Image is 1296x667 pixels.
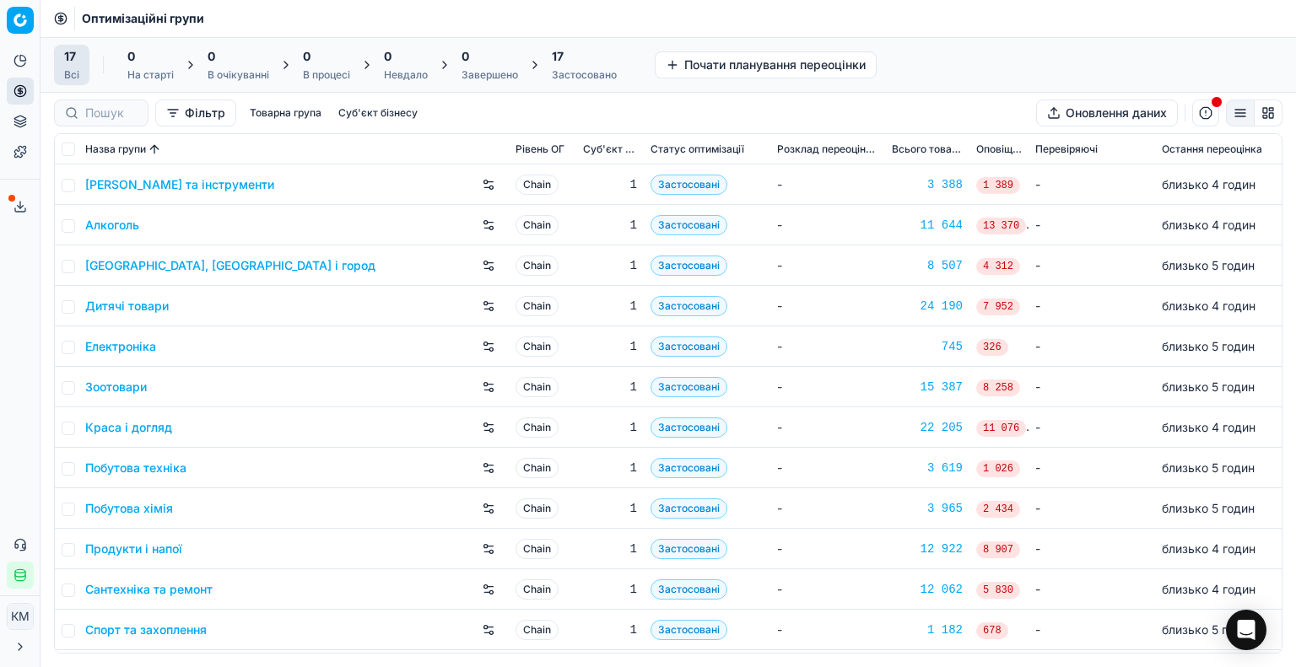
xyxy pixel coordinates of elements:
[892,257,963,274] a: 8 507
[1162,582,1255,596] span: близько 4 годин
[892,217,963,234] a: 11 644
[1162,460,1255,475] span: близько 5 годин
[1162,258,1255,272] span: близько 5 годин
[583,379,637,395] div: 1
[1029,407,1155,448] td: -
[770,529,885,569] td: -
[85,500,173,517] a: Побутова хімія
[8,604,33,629] span: КM
[303,68,350,82] div: В процесі
[976,420,1026,437] span: 11 076
[1029,569,1155,610] td: -
[303,48,310,65] span: 0
[583,298,637,315] div: 1
[1029,448,1155,488] td: -
[208,68,269,82] div: В очікуванні
[516,498,559,519] span: Chain
[651,296,727,316] span: Застосовані
[583,143,637,156] span: Суб'єкт бізнесу
[64,68,79,82] div: Всі
[1029,529,1155,569] td: -
[1162,622,1255,637] span: близько 5 годин
[583,581,637,598] div: 1
[1029,488,1155,529] td: -
[651,417,727,438] span: Застосовані
[85,143,146,156] span: Назва групи
[583,419,637,436] div: 1
[892,298,963,315] a: 24 190
[583,257,637,274] div: 1
[82,10,204,27] span: Оптимізаційні групи
[770,286,885,326] td: -
[651,175,727,195] span: Застосовані
[516,579,559,600] span: Chain
[770,367,885,407] td: -
[583,500,637,517] div: 1
[1029,286,1155,326] td: -
[651,539,727,559] span: Застосовані
[1029,245,1155,286] td: -
[976,339,1008,356] span: 326
[976,622,1008,639] span: 678
[651,498,727,519] span: Застосовані
[770,448,885,488] td: -
[583,541,637,557] div: 1
[516,458,559,478] span: Chain
[1162,339,1255,353] span: близько 5 годин
[146,141,163,158] button: Sorted by Назва групи ascending
[583,217,637,234] div: 1
[1029,367,1155,407] td: -
[1162,299,1255,313] span: близько 4 годин
[1226,610,1266,650] div: Open Intercom Messenger
[651,336,727,357] span: Застосовані
[1162,379,1255,394] span: близько 5 годин
[770,205,885,245] td: -
[516,256,559,276] span: Chain
[777,143,878,156] span: Розклад переоцінювання
[892,581,963,598] div: 12 062
[892,143,963,156] span: Всього товарів
[583,176,637,193] div: 1
[516,175,559,195] span: Chain
[770,326,885,367] td: -
[85,176,274,193] a: [PERSON_NAME] та інструменти
[976,460,1020,477] span: 1 026
[892,541,963,557] a: 12 922
[976,299,1020,315] span: 7 952
[583,621,637,638] div: 1
[516,377,559,397] span: Chain
[64,48,76,65] span: 17
[1029,610,1155,650] td: -
[85,581,213,598] a: Сантехніка та ремонт
[892,379,963,395] a: 15 387
[892,460,963,476] a: 3 619
[892,419,963,436] a: 22 205
[651,143,744,156] span: Статус оптимізації
[976,541,1020,558] span: 8 907
[976,501,1020,518] span: 2 434
[516,215,559,235] span: Chain
[976,258,1020,275] span: 4 312
[1162,143,1262,156] span: Остання переоцінка
[892,176,963,193] a: 3 388
[552,68,617,82] div: Застосовано
[127,48,135,65] span: 0
[892,621,963,638] div: 1 182
[516,336,559,357] span: Chain
[770,488,885,529] td: -
[976,379,1020,396] span: 8 258
[651,377,727,397] span: Застосовані
[332,103,424,123] button: Суб'єкт бізнесу
[651,215,727,235] span: Застосовані
[1162,420,1255,434] span: близько 4 годин
[1162,541,1255,556] span: близько 4 годин
[1162,218,1255,232] span: близько 4 годин
[1035,143,1098,156] span: Перевіряючі
[1029,326,1155,367] td: -
[127,68,174,82] div: На старті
